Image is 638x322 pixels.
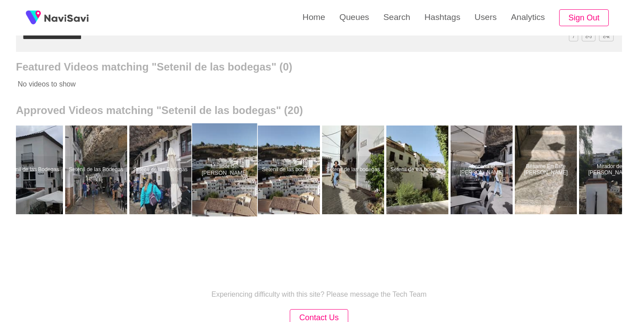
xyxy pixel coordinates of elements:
[559,9,609,27] button: Sign Out
[1,126,65,214] a: Setenil de las BodegasSetenil de las Bodegas
[451,126,515,214] a: Abaceria el [PERSON_NAME]Abaceria el Puente
[16,61,622,73] h2: Featured Videos matching "Setenil de las bodegas" (0)
[16,104,622,117] h2: Approved Videos matching "Setenil de las bodegas" (20)
[599,33,614,41] span: C^K
[582,33,596,41] span: C^J
[322,126,386,214] a: Setenil de las bodegasSetenil de las bodegas
[44,13,89,22] img: fireSpot
[22,7,44,29] img: fireSpot
[65,126,129,214] a: Setenil de las BodegasSetenil de las Bodegas
[194,126,258,214] a: Mirador del [PERSON_NAME]Mirador del Carmen
[16,73,561,95] p: No videos to show
[569,33,578,41] span: /
[129,126,194,214] a: Setenil de las BodegasSetenil de las Bodegas
[211,291,427,298] p: Experiencing difficulty with this site? Please message the Tech Team
[515,126,579,214] a: Bésame En Este [PERSON_NAME]Bésame En Este Rincón
[290,314,348,322] a: Contact Us
[386,126,451,214] a: Setenil de las bodegasSetenil de las bodegas
[258,126,322,214] a: Setenil de las bodegasSetenil de las bodegas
